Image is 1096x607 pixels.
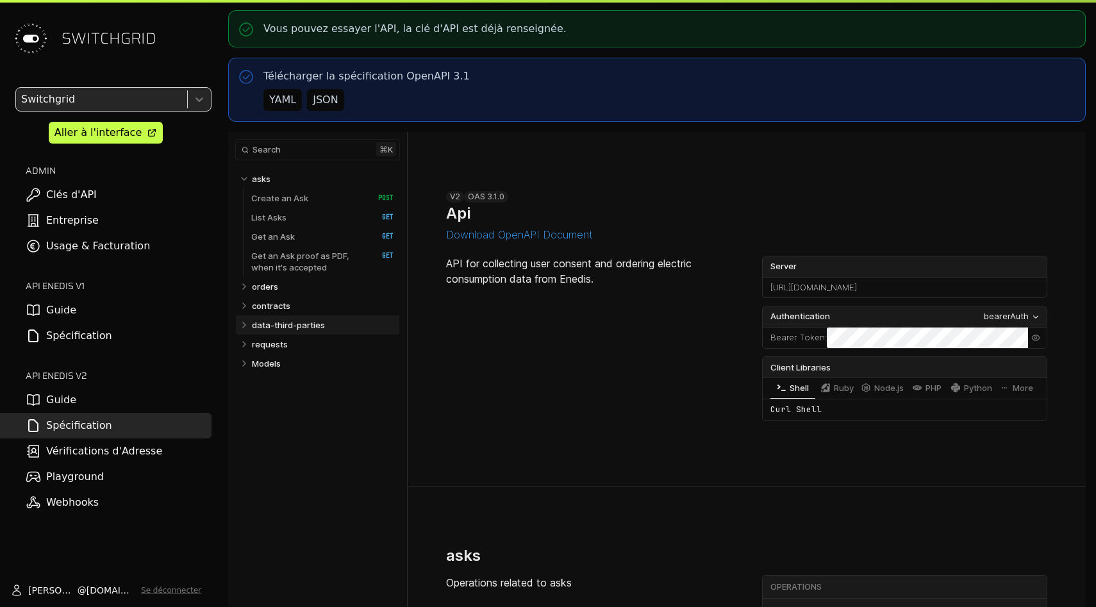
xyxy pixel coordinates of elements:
[313,92,338,108] div: JSON
[252,338,288,350] p: requests
[464,191,508,203] div: OAS 3.1.0
[251,188,394,208] a: Create an Ask POST
[252,319,325,331] p: data-third-parties
[269,92,296,108] div: YAML
[28,584,78,597] span: [PERSON_NAME]
[78,584,87,597] span: @
[790,383,809,393] span: Shell
[446,575,731,590] p: Operations related to asks
[763,357,1047,378] div: Client Libraries
[26,279,212,292] h2: API ENEDIS v1
[253,145,281,154] span: Search
[446,229,593,240] button: Download OpenAPI Document
[252,354,394,373] a: Models
[369,232,394,241] span: GET
[26,369,212,382] h2: API ENEDIS v2
[369,194,394,203] span: POST
[926,383,942,393] span: PHP
[446,191,464,203] div: v2
[252,296,394,315] a: contracts
[964,383,992,393] span: Python
[62,28,156,49] span: SWITCHGRID
[49,122,163,144] a: Aller à l'interface
[763,328,827,348] div: :
[54,125,142,140] div: Aller à l'interface
[251,192,308,204] p: Create an Ask
[252,173,270,185] p: asks
[141,585,201,595] button: Se déconnecter
[251,208,394,227] a: List Asks GET
[263,89,302,111] button: YAML
[376,142,396,156] kbd: ⌘ k
[263,69,470,84] p: Télécharger la spécification OpenAPI 3.1
[874,383,904,393] span: Node.js
[763,256,1047,277] label: Server
[252,358,281,369] p: Models
[252,335,394,354] a: requests
[770,331,825,344] label: Bearer Token
[251,212,286,223] p: List Asks
[763,399,1047,420] div: Curl Shell
[763,278,1047,298] div: [URL][DOMAIN_NAME]
[446,204,470,222] h1: Api
[369,213,394,222] span: GET
[252,300,290,312] p: contracts
[834,383,854,393] span: Ruby
[307,89,344,111] button: JSON
[252,169,394,188] a: asks
[980,310,1044,324] button: bearerAuth
[252,277,394,296] a: orders
[251,231,295,242] p: Get an Ask
[770,581,1045,593] div: Operations
[87,584,136,597] span: [DOMAIN_NAME]
[251,227,394,246] a: Get an Ask GET
[251,250,365,273] p: Get an Ask proof as PDF, when it's accepted
[446,546,481,565] h2: asks
[10,18,51,59] img: Switchgrid Logo
[252,281,278,292] p: orders
[251,246,394,277] a: Get an Ask proof as PDF, when it's accepted GET
[770,310,830,323] span: Authentication
[263,21,567,37] p: Vous pouvez essayer l'API, la clé d'API est déjà renseignée.
[26,164,212,177] h2: ADMIN
[984,310,1029,323] div: bearerAuth
[446,256,731,287] p: API for collecting user consent and ordering electric consumption data from Enedis.
[252,315,394,335] a: data-third-parties
[369,251,394,260] span: GET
